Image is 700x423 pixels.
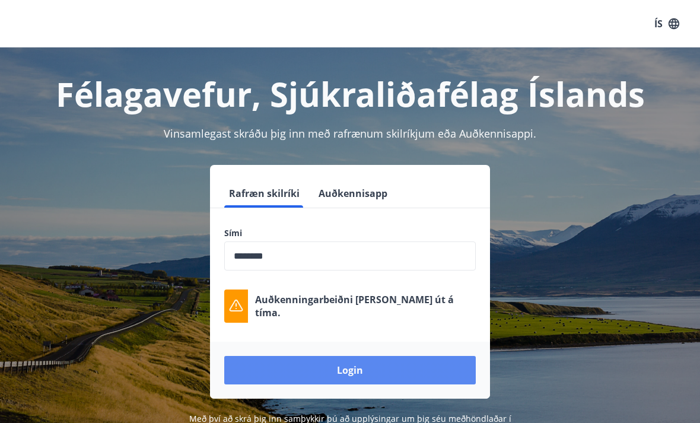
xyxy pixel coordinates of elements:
[255,293,476,319] p: Auðkenningarbeiðni [PERSON_NAME] út á tíma.
[314,179,392,208] button: Auðkennisapp
[648,13,686,34] button: ÍS
[224,227,476,239] label: Sími
[164,126,536,141] span: Vinsamlegast skráðu þig inn með rafrænum skilríkjum eða Auðkennisappi.
[14,71,686,116] h1: Félagavefur, Sjúkraliðafélag Íslands
[224,179,304,208] button: Rafræn skilríki
[224,356,476,384] button: Login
